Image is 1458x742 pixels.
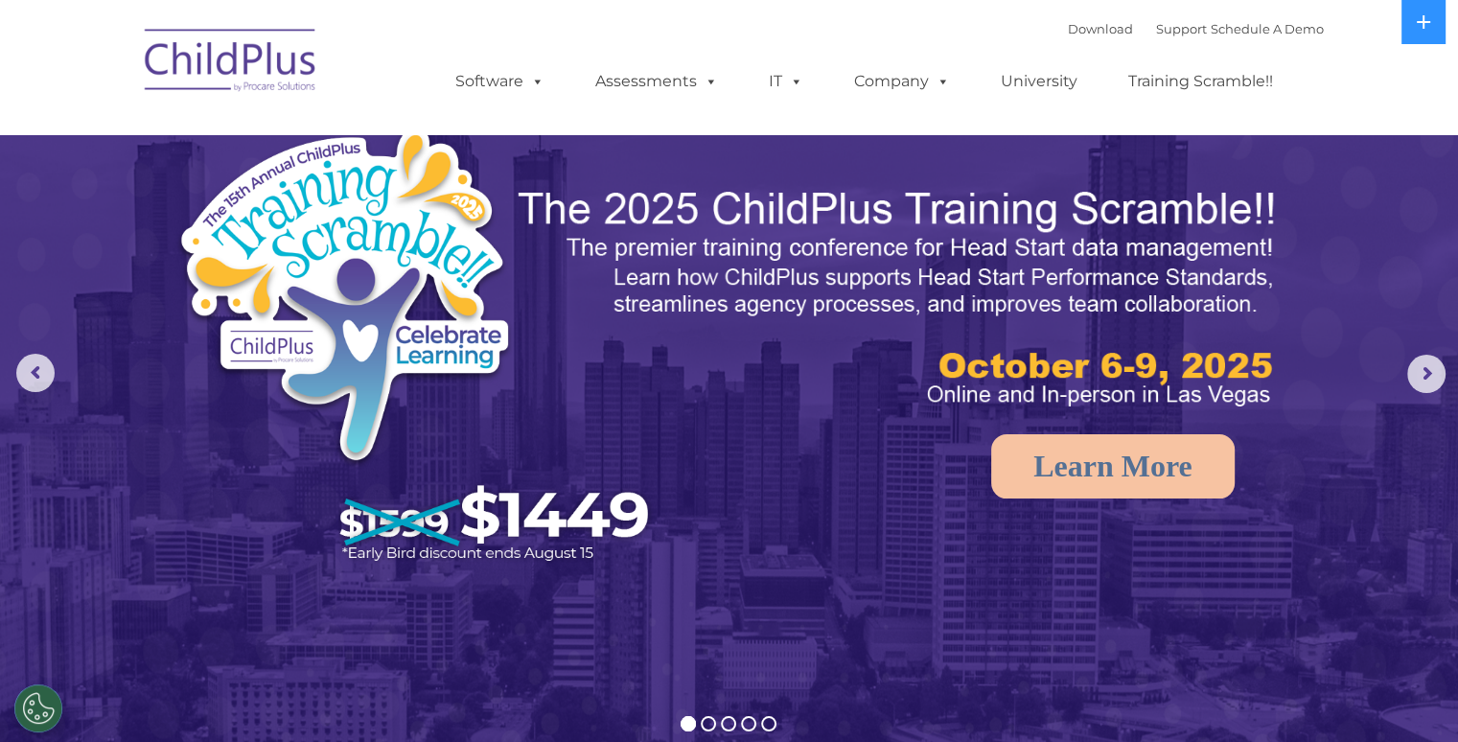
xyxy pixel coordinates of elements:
[750,62,822,101] a: IT
[1068,21,1324,36] font: |
[266,205,348,220] span: Phone number
[835,62,969,101] a: Company
[991,434,1235,499] a: Learn More
[1156,21,1207,36] a: Support
[982,62,1097,101] a: University
[1068,21,1133,36] a: Download
[436,62,564,101] a: Software
[14,684,62,732] button: Cookies Settings
[1109,62,1292,101] a: Training Scramble!!
[1211,21,1324,36] a: Schedule A Demo
[1146,535,1458,742] iframe: Chat Widget
[266,127,325,141] span: Last name
[576,62,737,101] a: Assessments
[135,15,327,111] img: ChildPlus by Procare Solutions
